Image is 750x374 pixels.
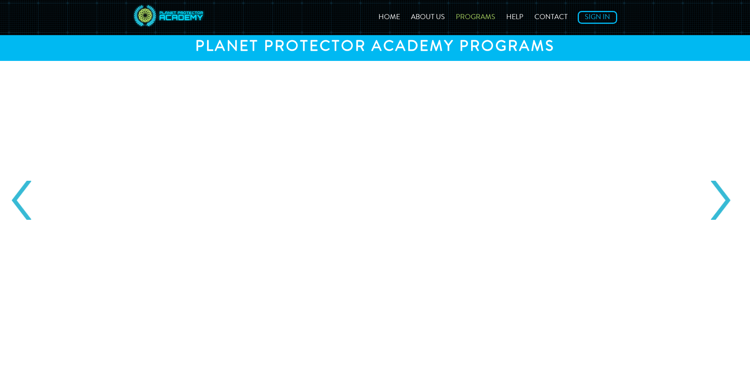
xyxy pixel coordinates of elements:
[12,181,31,220] a: Prev
[530,14,572,21] a: Contact
[451,14,500,21] a: Programs
[133,4,205,27] img: Planet Protector Logo desktop
[374,14,405,21] a: Home
[578,11,617,24] a: Sign In
[502,14,528,21] a: Help
[406,14,450,21] a: About Us
[711,181,730,220] a: Next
